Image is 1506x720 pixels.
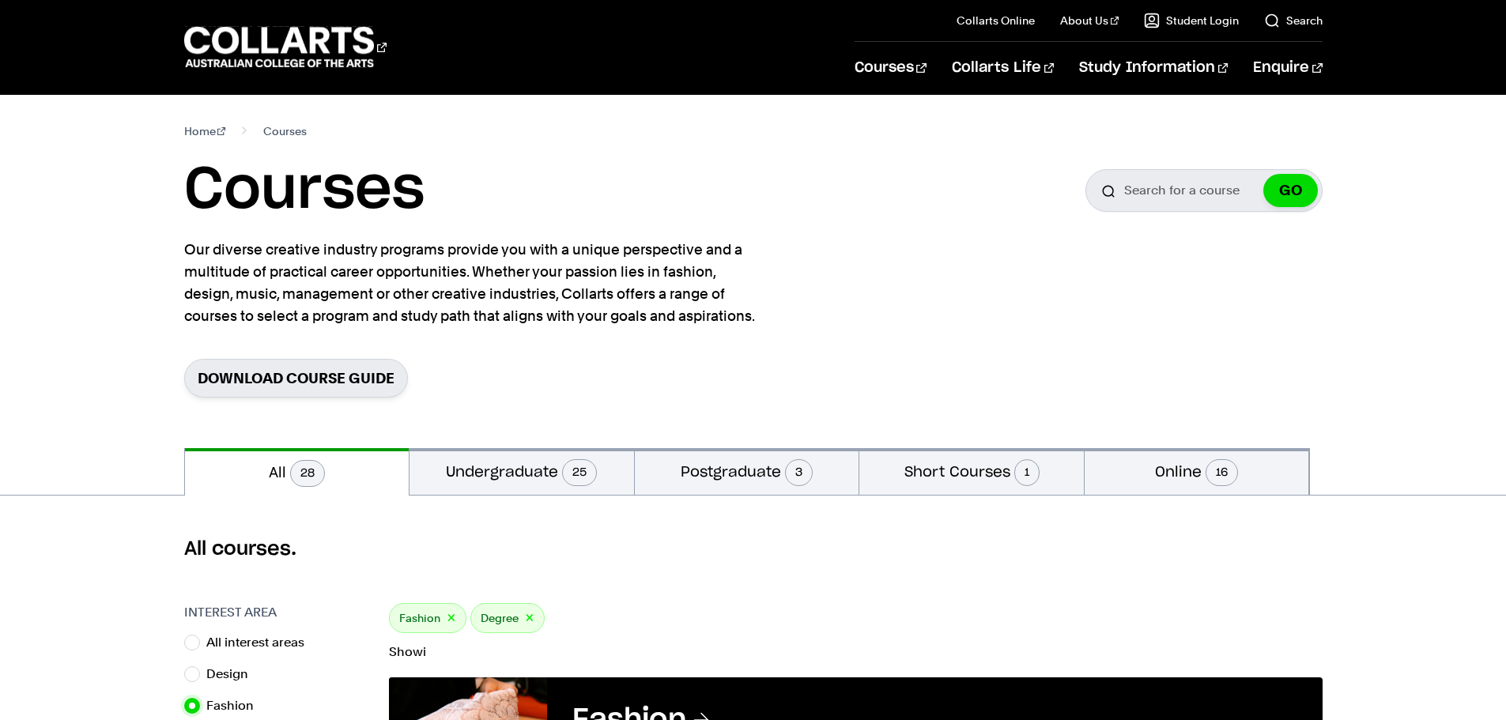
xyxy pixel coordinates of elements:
[855,42,927,94] a: Courses
[1060,13,1119,28] a: About Us
[206,631,317,654] label: All interest areas
[1144,13,1239,28] a: Student Login
[952,42,1054,94] a: Collarts Life
[1253,42,1322,94] a: Enquire
[859,448,1084,495] button: Short Courses1
[184,603,373,622] h3: Interest Area
[185,448,410,496] button: All28
[184,537,1323,562] h2: All courses.
[290,460,325,487] span: 28
[184,155,425,226] h1: Courses
[470,603,545,633] div: Degree
[525,609,534,628] button: ×
[1264,13,1323,28] a: Search
[562,459,597,486] span: 25
[1085,448,1309,495] button: Online16
[1206,459,1238,486] span: 16
[957,13,1035,28] a: Collarts Online
[1085,169,1323,212] input: Search for a course
[206,695,266,717] label: Fashion
[206,663,261,685] label: Design
[635,448,859,495] button: Postgraduate3
[1014,459,1040,486] span: 1
[184,239,761,327] p: Our diverse creative industry programs provide you with a unique perspective and a multitude of p...
[184,359,408,398] a: Download Course Guide
[389,603,466,633] div: Fashion
[1263,174,1318,207] button: GO
[410,448,634,495] button: Undergraduate25
[263,120,307,142] span: Courses
[184,120,226,142] a: Home
[447,609,456,628] button: ×
[785,459,813,486] span: 3
[184,25,387,70] div: Go to homepage
[1079,42,1228,94] a: Study Information
[389,646,1323,658] p: Showi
